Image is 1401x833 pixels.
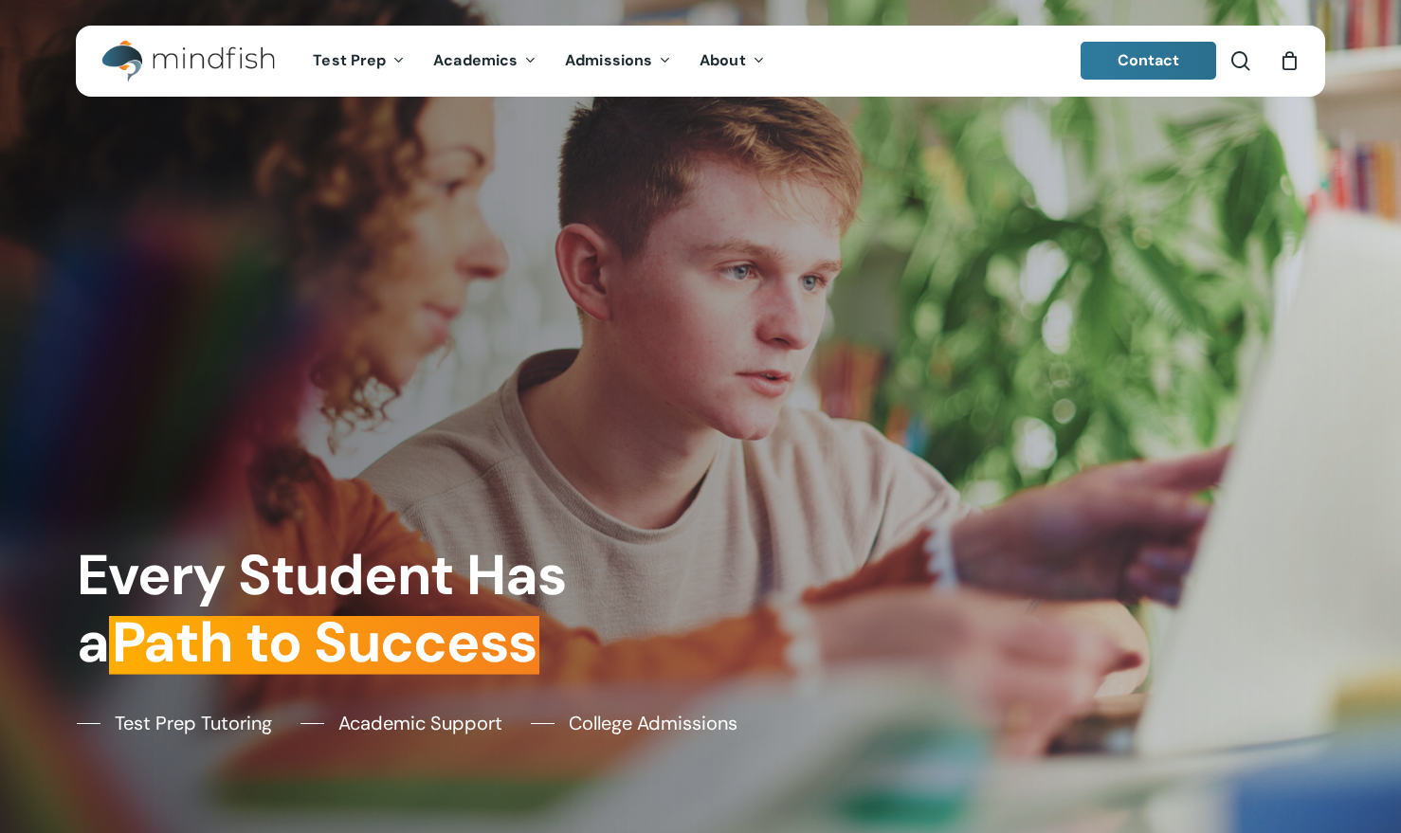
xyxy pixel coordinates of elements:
[569,709,737,737] span: College Admissions
[109,606,539,679] em: Path to Success
[76,26,1325,97] header: Main Menu
[299,26,778,97] nav: Main Menu
[565,50,652,70] span: Admissions
[77,709,272,737] a: Test Prep Tutoring
[685,53,779,69] a: About
[115,709,272,737] span: Test Prep Tutoring
[338,709,502,737] span: Academic Support
[1081,42,1217,80] a: Contact
[77,542,688,677] h1: Every Student Has a
[551,53,685,69] a: Admissions
[419,53,551,69] a: Academics
[1118,50,1180,70] span: Contact
[531,709,737,737] a: College Admissions
[700,50,746,70] span: About
[299,53,419,69] a: Test Prep
[300,709,502,737] a: Academic Support
[313,50,386,70] span: Test Prep
[433,50,518,70] span: Academics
